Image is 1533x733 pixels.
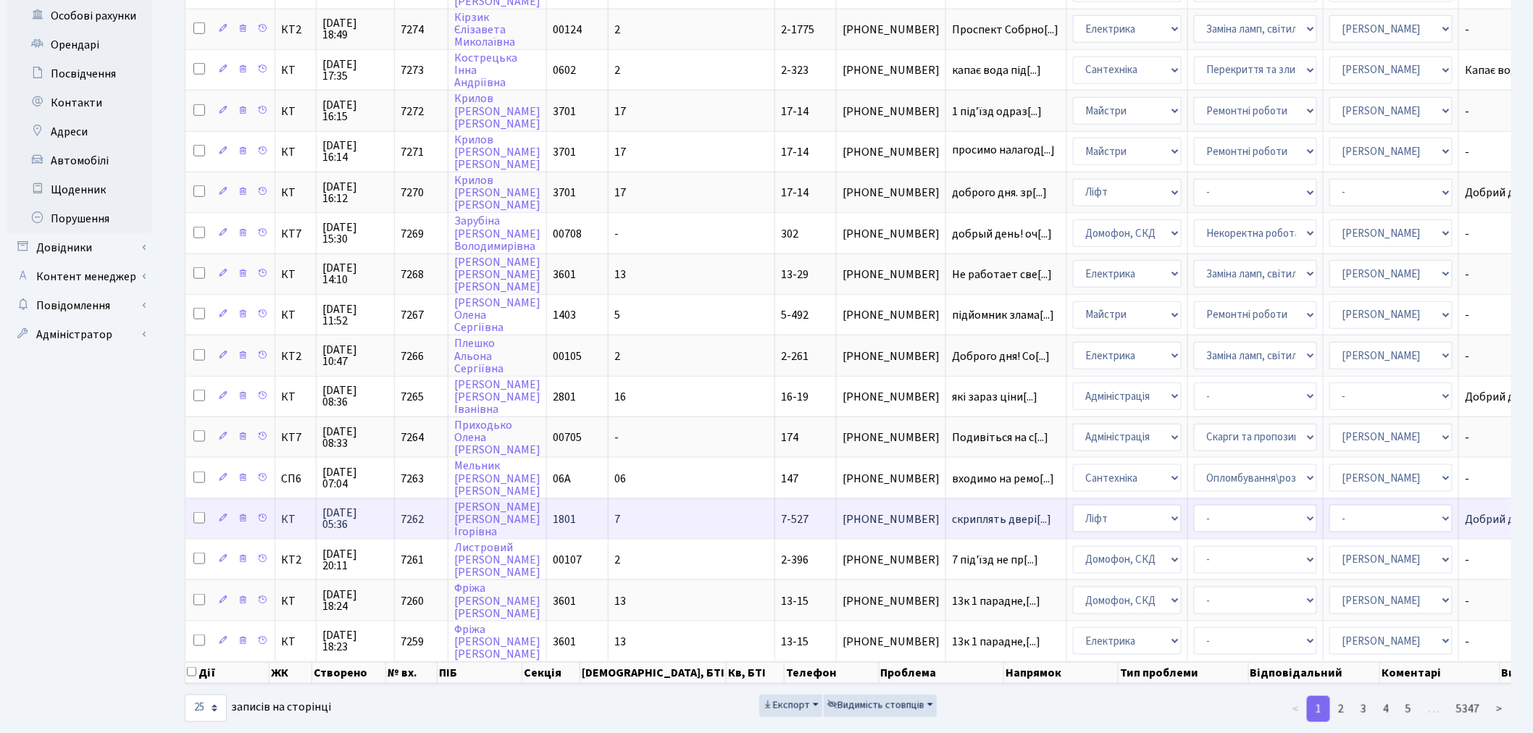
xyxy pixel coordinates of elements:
span: 3701 [553,104,576,120]
span: 3601 [553,634,576,650]
span: [DATE] 08:33 [322,426,388,449]
a: [PERSON_NAME][PERSON_NAME]Ігорівна [454,499,540,540]
span: 13к 1 парадне,[...] [952,634,1040,650]
span: 7269 [401,226,424,242]
a: 5 [1397,696,1420,722]
span: 5-492 [781,307,809,323]
a: КірзикЄлізаветаМиколаївна [454,9,515,50]
span: 147 [781,471,798,487]
span: 13-15 [781,634,809,650]
th: Дії [185,662,270,684]
a: Особові рахунки [7,1,152,30]
button: Експорт [759,695,822,717]
span: 7261 [401,552,424,568]
span: 7-527 [781,511,809,527]
a: Зарубіна[PERSON_NAME]Володимирівна [454,214,540,254]
span: КТ [281,391,310,403]
span: 13 [614,634,626,650]
span: [DATE] 11:52 [322,303,388,327]
span: Доброго дня! Со[...] [952,348,1050,364]
span: 00105 [553,348,582,364]
a: 3 [1352,696,1375,722]
span: 0602 [553,62,576,78]
span: 13к 1 парадне,[...] [952,593,1040,609]
span: [DATE] 07:04 [322,466,388,490]
a: Фріжа[PERSON_NAME][PERSON_NAME] [454,621,540,662]
span: 00107 [553,552,582,568]
span: 00124 [553,22,582,38]
span: [PHONE_NUMBER] [843,473,940,485]
span: 7270 [401,185,424,201]
a: Контент менеджер [7,262,152,291]
span: [PHONE_NUMBER] [843,554,940,566]
span: [PHONE_NUMBER] [843,514,940,525]
span: 2-1775 [781,22,814,38]
span: КТ [281,514,310,525]
span: Експорт [763,698,810,713]
a: Крилов[PERSON_NAME][PERSON_NAME] [454,132,540,172]
a: ПриходькоОлена[PERSON_NAME] [454,417,540,458]
span: доброго дня. зр[...] [952,185,1047,201]
span: 17-14 [781,185,809,201]
span: [DATE] 10:47 [322,344,388,367]
span: 13 [614,267,626,282]
span: 2 [614,22,620,38]
span: [PHONE_NUMBER] [843,228,940,240]
span: КТ2 [281,24,310,35]
span: 13-15 [781,593,809,609]
span: [DATE] 18:49 [322,17,388,41]
th: Тип проблеми [1119,662,1248,684]
span: 2 [614,552,620,568]
span: 7272 [401,104,424,120]
span: [PHONE_NUMBER] [843,595,940,607]
span: просимо налагод[...] [952,142,1055,158]
span: [DATE] 16:12 [322,181,388,204]
span: 00705 [553,430,582,445]
span: 7 під'їзд не пр[...] [952,552,1038,568]
span: КТ [281,595,310,607]
span: [PHONE_NUMBER] [843,146,940,158]
span: КТ7 [281,432,310,443]
span: 7266 [401,348,424,364]
a: КострецькаІннаАндріївна [454,50,517,91]
span: [DATE] 05:36 [322,507,388,530]
span: 1801 [553,511,576,527]
span: 2-261 [781,348,809,364]
a: [PERSON_NAME][PERSON_NAME]Іванівна [454,377,540,417]
span: [DATE] 18:23 [322,629,388,653]
span: 13 [614,593,626,609]
span: 7271 [401,144,424,160]
span: [DATE] 15:30 [322,222,388,245]
span: 06А [553,471,571,487]
th: Кв, БТІ [727,662,785,684]
th: ЖК [270,662,312,684]
th: Проблема [880,662,1005,684]
th: Відповідальний [1249,662,1380,684]
span: 7263 [401,471,424,487]
span: 7260 [401,593,424,609]
span: КТ [281,309,310,321]
span: 1 підʼїзд одраз[...] [952,104,1042,120]
span: 7259 [401,634,424,650]
th: Створено [312,662,387,684]
span: Проспект Собрно[...] [952,22,1058,38]
span: КТ7 [281,228,310,240]
span: [PHONE_NUMBER] [843,106,940,117]
span: 16 [614,389,626,405]
a: Контакти [7,88,152,117]
span: КТ [281,106,310,117]
span: капає вода під[...] [952,62,1041,78]
span: [PHONE_NUMBER] [843,391,940,403]
a: Повідомлення [7,291,152,320]
span: 3701 [553,144,576,160]
span: входимо на ремо[...] [952,471,1054,487]
span: Подивіться на с[...] [952,430,1048,445]
span: 00708 [553,226,582,242]
span: 7264 [401,430,424,445]
a: Мельник[PERSON_NAME][PERSON_NAME] [454,458,540,499]
span: 3601 [553,267,576,282]
a: Адміністратор [7,320,152,349]
span: КТ2 [281,351,310,362]
span: [PHONE_NUMBER] [843,187,940,198]
span: [PHONE_NUMBER] [843,269,940,280]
